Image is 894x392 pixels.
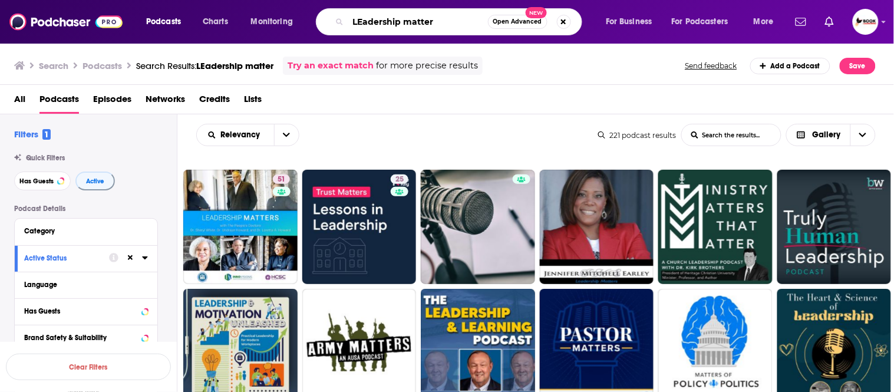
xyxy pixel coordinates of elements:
button: Clear Filters [6,354,171,380]
a: Show notifications dropdown [820,12,839,32]
button: Category [24,223,148,238]
span: Logged in as BookLaunchers [853,9,879,35]
button: open menu [745,12,789,31]
h2: Choose List sort [196,124,299,146]
div: Search podcasts, credits, & more... [327,8,593,35]
button: open menu [243,12,308,31]
a: Search Results:LEadership matter [136,60,273,71]
span: Active [86,178,104,185]
button: Active Status [24,251,109,265]
div: Has Guests [24,307,138,315]
span: New [526,7,547,18]
span: Charts [203,14,228,30]
span: LEadership matter [196,60,273,71]
a: Charts [195,12,235,31]
button: open menu [598,12,667,31]
input: Search podcasts, credits, & more... [348,12,488,31]
button: open menu [274,124,299,146]
button: Show profile menu [853,9,879,35]
a: Try an exact match [288,59,374,73]
button: Save [840,58,876,74]
div: Category [24,227,140,235]
a: Podcasts [39,90,79,114]
h3: Podcasts [83,60,122,71]
div: Language [24,281,140,289]
div: Brand Safety & Suitability [24,334,138,342]
span: More [754,14,774,30]
a: Show notifications dropdown [791,12,811,32]
span: Relevancy [221,131,265,139]
span: For Business [606,14,652,30]
button: Language [24,277,148,292]
span: for more precise results [376,59,478,73]
p: Podcast Details [14,205,158,213]
span: 25 [395,174,404,186]
button: Open AdvancedNew [488,15,547,29]
button: open menu [138,12,196,31]
div: 221 podcast results [598,131,677,140]
button: Has Guests [14,172,71,190]
button: open menu [664,12,745,31]
span: 1 [42,129,51,140]
span: Monitoring [251,14,293,30]
a: Lists [244,90,262,114]
a: 25 [302,170,417,284]
button: Has Guests [24,304,148,318]
span: Open Advanced [493,19,542,25]
a: 51 [183,170,298,284]
span: For Podcasters [672,14,728,30]
button: Send feedback [682,61,741,71]
a: Networks [146,90,185,114]
a: 25 [391,174,408,184]
a: Credits [199,90,230,114]
img: Podchaser - Follow, Share and Rate Podcasts [9,11,123,33]
button: Active [75,172,115,190]
button: Choose View [786,124,876,146]
a: Add a Podcast [750,58,831,74]
span: Podcasts [146,14,181,30]
a: All [14,90,25,114]
h3: Search [39,60,68,71]
img: User Profile [853,9,879,35]
h2: Filters [14,129,51,140]
div: Active Status [24,254,101,262]
button: open menu [197,131,274,139]
div: Search Results: [136,60,273,71]
span: Quick Filters [26,154,65,162]
span: 51 [278,174,285,186]
button: Brand Safety & Suitability [24,330,148,345]
a: 51 [273,174,290,184]
span: Has Guests [19,178,54,185]
span: Gallery [813,131,841,139]
a: Episodes [93,90,131,114]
